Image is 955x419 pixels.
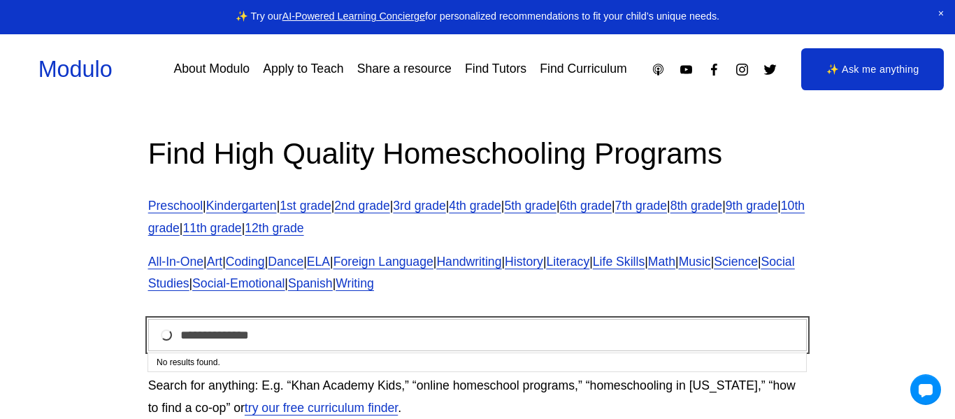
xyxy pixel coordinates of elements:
h2: Find High Quality Homeschooling Programs [148,134,807,173]
a: 11th grade [182,221,241,235]
a: 3rd grade [393,199,445,213]
a: Foreign Language [333,255,433,269]
a: Literacy [546,255,589,269]
a: Music [679,255,711,269]
a: Social Studies [148,255,795,291]
a: YouTube [679,62,694,77]
a: Kindergarten [206,199,277,213]
a: Spanish [288,276,333,290]
a: Science [714,255,758,269]
a: try our free curriculum finder [245,401,398,415]
a: Art [207,255,223,269]
a: 8th grade [670,199,722,213]
a: Modulo [38,57,113,82]
div: No results found. [148,353,806,371]
a: History [505,255,543,269]
a: 4th grade [449,199,501,213]
a: Twitter [763,62,777,77]
a: 10th grade [148,199,805,235]
input: Search [148,319,807,351]
a: Apple Podcasts [651,62,666,77]
a: ✨ Ask me anything [801,48,944,90]
a: 5th grade [504,199,556,213]
a: Dance [268,255,303,269]
a: 9th grade [726,199,777,213]
a: Preschool [148,199,203,213]
a: 6th grade [560,199,612,213]
a: 12th grade [245,221,303,235]
a: AI-Powered Learning Concierge [282,10,425,22]
a: Social-Emotional [192,276,285,290]
a: Facebook [707,62,721,77]
a: Life Skills [593,255,645,269]
a: ELA [307,255,330,269]
a: Writing [336,276,374,290]
a: All-In-One [148,255,203,269]
a: Math [648,255,675,269]
a: Coding [226,255,265,269]
p: | | | | | | | | | | | | | [148,195,807,240]
a: Instagram [735,62,749,77]
a: 7th grade [615,199,667,213]
a: Apply to Teach [263,57,343,82]
a: About Modulo [173,57,250,82]
a: Handwriting [436,255,501,269]
a: 2nd grade [334,199,389,213]
a: 1st grade [280,199,331,213]
a: Find Curriculum [540,57,626,82]
a: Share a resource [357,57,452,82]
p: | | | | | | | | | | | | | | | | [148,251,807,296]
a: Find Tutors [465,57,526,82]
